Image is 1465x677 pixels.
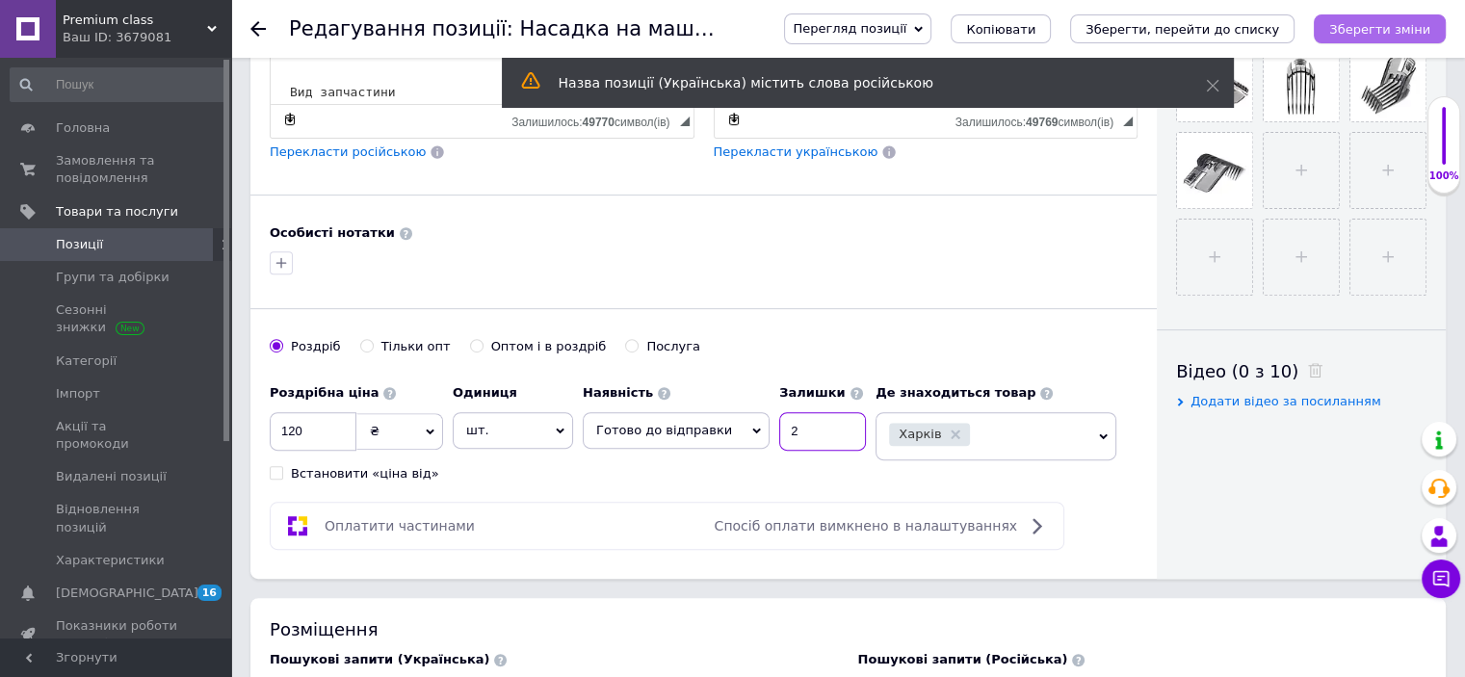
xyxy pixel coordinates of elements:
div: Роздріб [291,338,341,355]
div: Послуга [646,338,700,355]
span: Показники роботи компанії [56,617,178,652]
div: Назва позиції (Українська) містить слова російською [559,73,1158,92]
div: Оптом і в роздріб [491,338,607,355]
span: ₴ [370,424,379,438]
b: Наявність [583,385,653,400]
div: 100% Якість заповнення [1427,96,1460,194]
body: Редактор, 913508A8-84AE-451D-9053-2E165FA24E78 [19,19,404,400]
div: Розміщення [270,617,1426,641]
b: Одиниця [453,385,517,400]
span: Пошукові запити (Російська) [858,652,1068,666]
span: Пошукові запити (Українська) [270,652,489,666]
span: Акції та промокоди [56,418,178,453]
b: Де знаходиться товар [876,385,1035,400]
button: Зберегти, перейти до списку [1070,14,1295,43]
span: Перегляд позиції [793,21,906,36]
span: Потягніть для зміни розмірів [1123,117,1133,126]
span: Premium class [63,12,207,29]
button: Копіювати [951,14,1051,43]
span: Потягніть для зміни розмірів [680,117,690,126]
span: 49769 [1026,116,1058,129]
p: Новое [96,53,327,73]
input: - [779,412,866,451]
span: Позиції [56,236,103,253]
span: Додати відео за посиланням [1190,394,1381,408]
span: шт. [453,412,573,449]
span: Характеристики [56,552,165,569]
pre: Переведенный текст [19,19,404,400]
b: Залишки [779,385,845,400]
div: Тільки опт [381,338,451,355]
span: Видалені позиції [56,468,167,485]
b: Особисті нотатки [270,225,395,240]
span: Замовлення та повідомлення [56,152,178,187]
span: Спосіб оплати вимкнено в налаштуваннях [715,518,1017,534]
div: Ваш ID: 3679081 [63,29,231,46]
span: Перекласти російською [270,144,426,159]
p: Вид запчасти [96,86,327,106]
i: Зберегти, перейти до списку [1086,22,1279,37]
span: Головна [56,119,110,137]
span: Категорії [56,352,117,370]
span: Сезонні знижки [56,301,178,336]
span: Товари та послуги [56,203,178,221]
button: Чат з покупцем [1422,560,1460,598]
span: Оплатити частинами [325,518,475,534]
div: Кiлькiсть символiв [955,111,1123,129]
span: Групи та добірки [56,269,170,286]
span: Відео (0 з 10) [1176,361,1298,381]
div: Повернутися назад [250,21,266,37]
p: Насадки, триммеры [96,118,327,139]
input: 0 [270,412,356,451]
i: Зберегти зміни [1329,22,1430,37]
span: Відновлення позицій [56,501,178,535]
input: Пошук [10,67,227,102]
div: 100% [1428,169,1459,183]
a: Зробити резервну копію зараз [279,109,301,130]
b: Роздрібна ціна [270,385,379,400]
span: Копіювати [966,22,1035,37]
p: Состояние [96,20,327,40]
span: 16 [197,585,222,601]
span: 49770 [582,116,614,129]
span: Перекласти українською [714,144,878,159]
span: Готово до відправки [596,423,732,437]
span: Харків [899,428,941,440]
div: Кiлькiсть символiв [511,111,679,129]
span: [DEMOGRAPHIC_DATA] [56,585,198,602]
p: Подходит для пяти моделей:QC5105 QC5115 QC5120 QC5125 QC5130 QC5135 Гребень регулирует длину стри... [19,151,404,231]
button: Зберегти зміни [1314,14,1446,43]
span: Імпорт [56,385,100,403]
a: Зробити резервну копію зараз [723,109,745,130]
div: Встановити «ціна від» [291,465,439,482]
